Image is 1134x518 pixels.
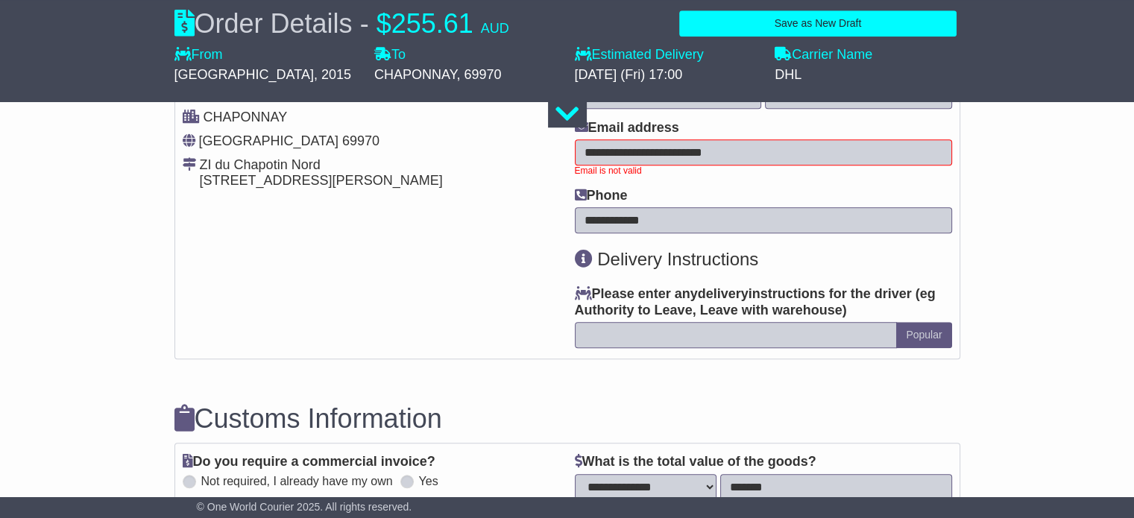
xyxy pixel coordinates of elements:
span: , 2015 [314,67,351,82]
label: Not required, I already have my own [201,474,393,488]
button: Popular [896,322,951,348]
span: 69970 [342,133,379,148]
span: eg Authority to Leave, Leave with warehouse [575,286,936,318]
label: Estimated Delivery [575,47,760,63]
span: 255.61 [391,8,473,39]
h3: Customs Information [174,404,960,434]
label: From [174,47,223,63]
span: © One World Courier 2025. All rights reserved. [197,501,412,513]
span: [GEOGRAPHIC_DATA] [174,67,314,82]
div: DHL [775,67,960,83]
span: CHAPONNAY [374,67,456,82]
span: , 69970 [456,67,501,82]
span: $ [377,8,391,39]
label: Please enter any instructions for the driver ( ) [575,286,952,318]
span: delivery [698,286,749,301]
div: Email is not valid [575,165,952,176]
label: What is the total value of the goods? [575,454,816,470]
span: [GEOGRAPHIC_DATA] [199,133,338,148]
span: Delivery Instructions [597,249,758,269]
div: ZI du Chapotin Nord [200,157,443,174]
button: Save as New Draft [679,10,956,37]
label: Email address [575,120,679,136]
label: Do you require a commercial invoice? [183,454,435,470]
label: Carrier Name [775,47,872,63]
label: Phone [575,188,628,204]
div: [DATE] (Fri) 17:00 [575,67,760,83]
label: To [374,47,406,63]
label: Yes [419,474,438,488]
span: AUD [481,21,509,36]
div: [STREET_ADDRESS][PERSON_NAME] [200,173,443,189]
div: Order Details - [174,7,509,40]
